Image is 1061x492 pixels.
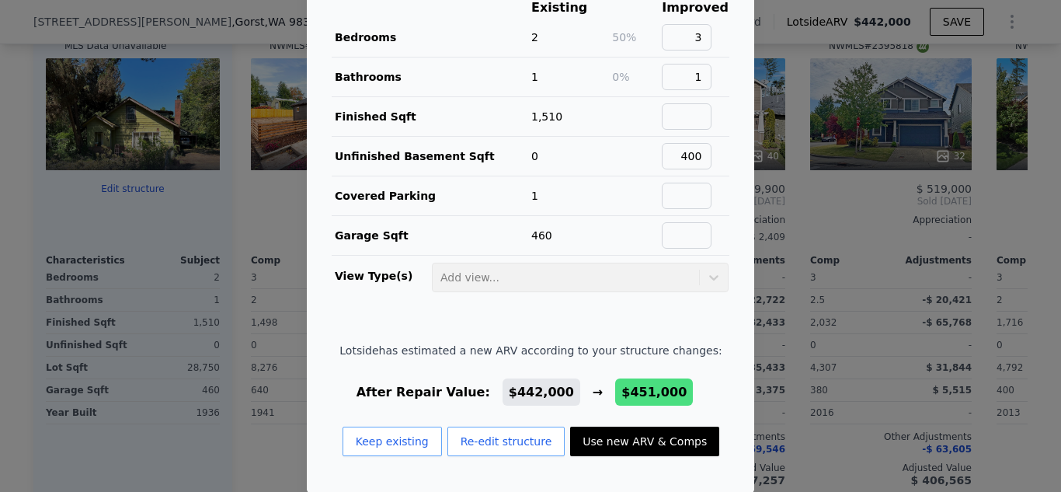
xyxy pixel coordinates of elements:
[612,31,636,44] span: 50%
[612,71,629,83] span: 0%
[332,176,530,216] td: Covered Parking
[509,385,574,400] span: $442,000
[621,385,687,400] span: $451,000
[332,97,530,137] td: Finished Sqft
[332,216,530,256] td: Garage Sqft
[447,427,565,456] button: Re-edit structure
[339,383,722,402] div: After Repair Value: →
[531,110,562,123] span: 1,510
[531,150,538,162] span: 0
[531,31,538,44] span: 2
[570,427,719,456] button: Use new ARV & Comps
[531,71,538,83] span: 1
[531,190,538,202] span: 1
[332,18,530,58] td: Bedrooms
[332,256,431,293] td: View Type(s)
[339,343,722,358] span: Lotside has estimated a new ARV according to your structure changes:
[531,229,552,242] span: 460
[343,427,442,456] button: Keep existing
[332,58,530,97] td: Bathrooms
[332,137,530,176] td: Unfinished Basement Sqft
